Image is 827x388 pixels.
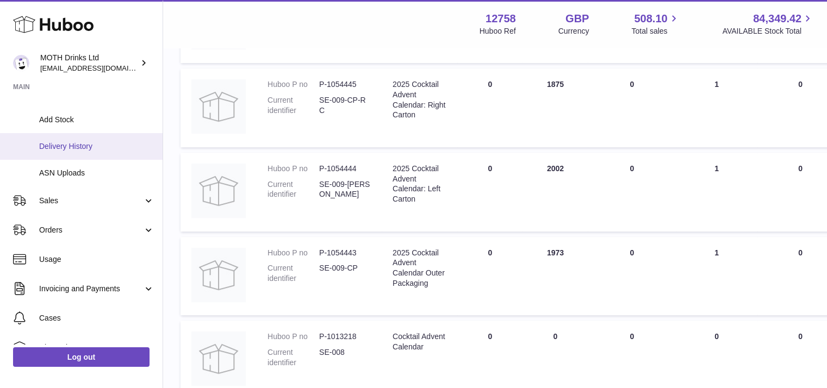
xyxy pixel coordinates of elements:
[393,331,446,352] div: Cocktail Advent Calendar
[722,26,814,36] span: AVAILABLE Stock Total
[393,79,446,121] div: 2025 Cocktail Advent Calendar: Right Carton
[565,11,589,26] strong: GBP
[40,53,138,73] div: MOTH Drinks Ltd
[523,68,588,147] td: 1875
[798,248,803,257] span: 0
[588,153,676,231] td: 0
[319,179,371,200] dd: SE-009-[PERSON_NAME]
[486,11,516,26] strong: 12758
[268,179,319,200] dt: Current identifier
[457,237,523,316] td: 0
[319,248,371,258] dd: P-1054443
[319,347,371,368] dd: SE-008
[319,79,371,90] dd: P-1054445
[268,331,319,342] dt: Huboo P no
[558,26,589,36] div: Currency
[480,26,516,36] div: Huboo Ref
[191,248,246,302] img: product image
[588,237,676,316] td: 0
[39,342,154,353] span: Channels
[722,11,814,36] a: 84,349.42 AVAILABLE Stock Total
[319,95,371,116] dd: SE-009-CP-RC
[268,263,319,284] dt: Current identifier
[753,11,801,26] span: 84,349.42
[798,80,803,89] span: 0
[13,347,150,367] a: Log out
[634,11,667,26] span: 508.10
[39,141,154,152] span: Delivery History
[631,11,680,36] a: 508.10 Total sales
[268,79,319,90] dt: Huboo P no
[191,164,246,218] img: product image
[676,68,757,147] td: 1
[39,168,154,178] span: ASN Uploads
[191,331,246,386] img: product image
[588,68,676,147] td: 0
[523,153,588,231] td: 2002
[393,164,446,205] div: 2025 Cocktail Advent Calendar: Left Carton
[268,248,319,258] dt: Huboo P no
[631,26,680,36] span: Total sales
[457,68,523,147] td: 0
[39,196,143,206] span: Sales
[676,153,757,231] td: 1
[523,237,588,316] td: 1973
[457,153,523,231] td: 0
[268,164,319,174] dt: Huboo P no
[798,332,803,341] span: 0
[13,55,29,71] img: orders@mothdrinks.com
[319,331,371,342] dd: P-1013218
[393,248,446,289] div: 2025 Cocktail Advent Calendar Outer Packaging
[39,225,143,235] span: Orders
[39,284,143,294] span: Invoicing and Payments
[319,164,371,174] dd: P-1054444
[268,347,319,368] dt: Current identifier
[39,115,154,125] span: Add Stock
[39,313,154,323] span: Cases
[798,164,803,173] span: 0
[40,64,160,72] span: [EMAIL_ADDRESS][DOMAIN_NAME]
[39,254,154,265] span: Usage
[268,95,319,116] dt: Current identifier
[191,79,246,134] img: product image
[319,263,371,284] dd: SE-009-CP
[676,237,757,316] td: 1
